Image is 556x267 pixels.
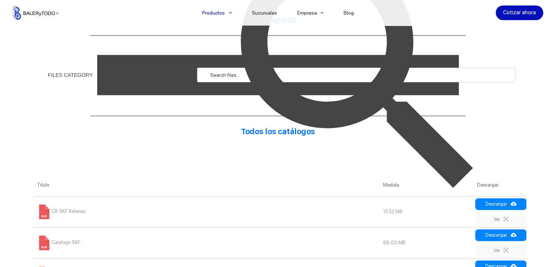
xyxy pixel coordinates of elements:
a: Cotizar ahora [496,5,543,20]
a: Catalogo SKF [37,240,80,245]
a: Ver [475,245,526,256]
a: CR SKF Retenes [37,208,86,214]
a: Descargar [475,229,526,241]
input: Search files... [197,68,515,82]
img: Balerytodo [13,6,58,20]
th: Titulo [33,174,379,196]
div: FILES CATEGORY [48,72,93,78]
td: 68.00 MB [379,227,473,258]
